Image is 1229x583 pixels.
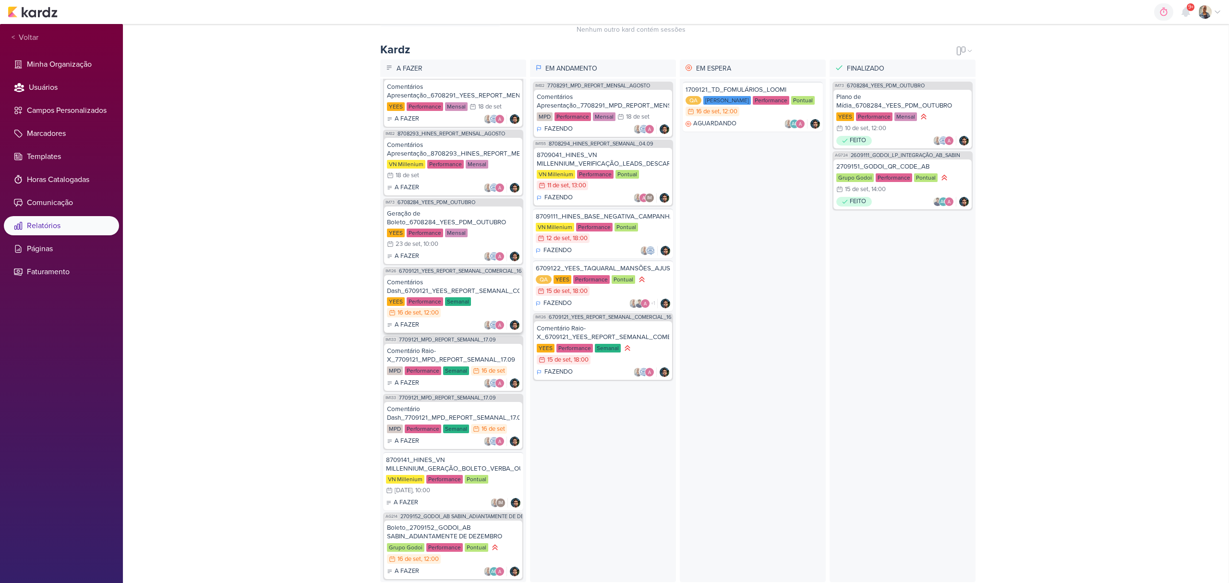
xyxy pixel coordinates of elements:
[4,55,119,74] li: Minha Organização
[387,229,405,237] div: YEES
[536,223,574,231] div: VN Millenium
[847,83,925,88] a: 6708284_YEES_PDM_OUTUBRO
[4,216,119,235] li: Relatórios
[703,96,751,105] div: [PERSON_NAME]
[386,475,424,484] div: VN Millenium
[614,223,638,231] div: Pontual
[790,119,799,129] div: Aline Gimenez Graciano
[623,343,632,353] div: Prioridade Alta
[380,42,410,58] div: Kardz
[384,521,522,579] a: Boleto_2709152_GODOI_AB SABIN_ADIANTAMENTE DE DEZEMBRO Grupo Godoi Performance Pontual 16 de set ...
[4,101,119,120] li: Campos Personalizados
[645,193,654,203] div: Isabella Machado Guimarães
[483,567,493,576] img: Iara Santos
[490,498,500,508] img: Iara Santos
[640,299,650,308] img: Alessandra Gomes
[543,246,572,255] p: FAZENDO
[537,93,669,110] div: Comentários Apresentação_7708291_MPD_REPORT_MENSAL_AGOSTO
[387,425,403,433] div: MPD
[483,437,493,446] img: Iara Santos
[482,426,505,432] div: 16 de set
[399,395,496,401] a: 7709121_MPD_REPORT_SEMANAL_17.09
[546,235,570,242] div: 12 de set
[387,523,519,541] div: Boleto_2709152_GODOI_AB SABIN_ADIANTAMENTE DE DEZEMBRO
[612,275,635,284] div: Pontual
[387,83,519,100] div: Comentários Apresentação_6708291_YEES_REPORT_MENSAL_AGOSTO
[534,90,672,137] a: Comentários Apresentação_7708291_MPD_REPORT_MENSAL_AGOSTO MPD Performance Mensal 18 de set FAZENDO
[645,367,654,377] img: Alessandra Gomes
[4,262,119,281] li: Faturamento
[407,102,443,111] div: Performance
[635,299,644,308] img: Levy Pessoa
[394,498,418,508] p: A FAZER
[387,543,424,552] div: Grupo Godoi
[637,275,647,284] div: Prioridade Alta
[511,498,520,508] img: Nelito Junior
[510,320,519,330] img: Nelito Junior
[534,321,672,380] a: Comentário Raio-X_6709121_YEES_REPORT_SEMANAL_COMERCIAL_16.09 YEES Performance Semanal 15 de set ...
[850,197,866,206] p: FEITO
[544,193,573,203] p: FAZENDO
[661,246,670,255] img: Nelito Junior
[443,366,469,375] div: Semanal
[549,315,680,320] a: 6709121_YEES_REPORT_SEMANAL_COMERCIAL_16.09
[4,78,119,97] li: Usuários
[646,246,655,255] img: Caroline Traven De Andrade
[845,125,868,132] div: 10 de set
[1198,5,1212,19] img: Iara Santos
[387,278,519,295] div: Comentários Dash_6709121_YEES_REPORT_SEMANAL_COMERCIAL_16.09
[489,183,499,193] img: Caroline Traven De Andrade
[399,268,530,274] a: 6709121_YEES_REPORT_SEMANAL_COMERCIAL_16.09
[795,119,805,129] img: Alessandra Gomes
[537,151,669,168] div: 8709041_HINES_VN MILLENNIUM_VERIFICAÇÃO_LEADS_DESCARTADOS
[791,96,815,105] div: Pontual
[850,136,866,146] p: FEITO
[944,197,954,206] img: Alessandra Gomes
[593,112,615,121] div: Mensal
[395,252,419,261] p: A FAZER
[490,543,500,552] div: Prioridade Alta
[510,183,519,193] img: Nelito Junior
[384,275,522,333] a: Comentários Dash_6709121_YEES_REPORT_SEMANAL_COMERCIAL_16.09 YEES Performance Semanal 16 de set ,...
[478,104,502,110] div: 18 de set
[851,153,960,158] a: 2609111_GODOI_LP_INTEGRAÇÃO_AB_SABIN
[753,96,789,105] div: Performance
[385,514,398,519] span: AG214
[683,82,823,132] a: 1709121_TD_FOMULÁRIOS_LOOMI QA [PERSON_NAME] Performance Pontual 16 de set , 12:00 AGUARDANDO AG
[399,337,496,342] a: 7709121_MPD_REPORT_SEMANAL_17.09
[615,170,639,179] div: Pontual
[694,61,823,75] p: Em Espera
[489,252,499,261] img: Caroline Traven De Andrade
[387,297,405,306] div: YEES
[645,124,654,134] img: Alessandra Gomes
[660,193,669,203] img: Nelito Junior
[639,124,649,134] img: Caroline Traven De Andrade
[482,368,505,374] div: 16 de set
[395,61,523,75] p: A Fazer
[944,136,954,146] img: Alessandra Gomes
[465,475,488,484] div: Pontual
[395,487,412,494] div: [DATE]
[387,209,519,227] div: Geração de Boleto_6708284_YEES_PDM_OUTUBRO
[546,288,570,294] div: 15 de set
[640,246,650,255] img: Iara Santos
[544,367,573,377] p: FAZENDO
[445,229,468,237] div: Mensal
[510,437,519,446] img: Nelito Junior
[15,32,38,43] span: Voltar
[421,556,439,562] div: , 12:00
[489,437,499,446] img: Caroline Traven De Andrade
[4,147,119,166] li: Templates
[833,159,972,209] a: 2709151_GODOI_QR_CODE_AB Grupo Godoi Performance Pontual 15 de set , 14:00 FEITO AG
[537,324,669,341] div: Comentário Raio-X_6709121_YEES_REPORT_SEMANAL_COMERCIAL_16.09
[412,487,430,494] div: , 10:00
[495,378,505,388] img: Alessandra Gomes
[845,61,973,75] p: Finalizado
[543,61,673,75] p: Em Andamento
[396,172,419,179] div: 18 de set
[427,160,464,169] div: Performance
[959,136,969,146] img: Nelito Junior
[445,102,468,111] div: Mensal
[421,310,439,316] div: , 12:00
[483,320,493,330] img: Iara Santos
